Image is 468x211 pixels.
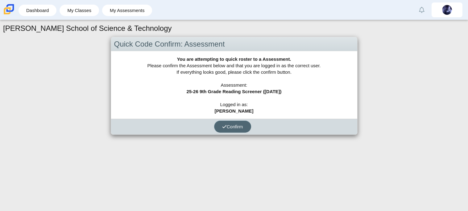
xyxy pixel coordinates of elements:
b: [PERSON_NAME] [215,108,254,114]
img: diego.martinez.eMBzqC [442,5,452,15]
img: Carmen School of Science & Technology [2,3,15,16]
b: You are attempting to quick roster to a Assessment. [177,56,291,62]
button: Confirm [214,121,251,133]
a: My Classes [63,5,96,16]
h1: [PERSON_NAME] School of Science & Technology [3,23,172,34]
a: Alerts [415,3,429,17]
div: Please confirm the Assessment below and that you are logged in as the correct user. If everything... [111,51,357,119]
a: Dashboard [22,5,53,16]
a: My Assessments [105,5,149,16]
div: Quick Code Confirm: Assessment [111,37,357,52]
b: 25-26 9th Grade Reading Screener ([DATE]) [186,89,281,94]
a: Carmen School of Science & Technology [2,11,15,17]
span: Confirm [222,124,243,129]
a: diego.martinez.eMBzqC [432,2,462,17]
